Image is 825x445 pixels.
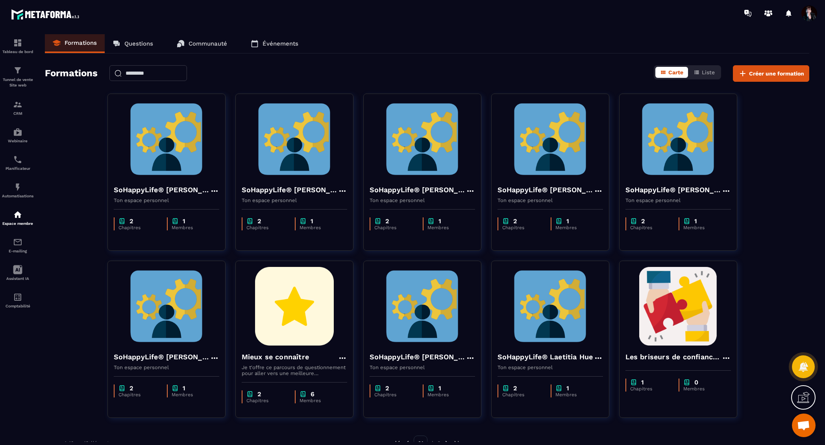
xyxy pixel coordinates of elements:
[257,217,261,225] p: 2
[118,217,126,225] img: chapter
[300,217,307,225] img: chapter
[694,379,698,386] p: 0
[370,100,475,178] img: formation-background
[374,384,381,392] img: chapter
[702,69,715,75] span: Liste
[438,217,441,225] p: 1
[370,267,475,346] img: formation-background
[300,398,339,403] p: Membres
[2,304,33,308] p: Comptabilité
[246,217,253,225] img: chapter
[2,121,33,149] a: automationsautomationsWebinaire
[13,66,22,75] img: formation
[183,384,185,392] p: 1
[502,225,543,230] p: Chapitres
[65,39,97,46] p: Formations
[749,70,804,77] span: Créer une formation
[300,390,307,398] img: chapter
[566,217,569,225] p: 1
[118,392,159,397] p: Chapitres
[513,384,517,392] p: 2
[427,225,467,230] p: Membres
[502,384,509,392] img: chapter
[13,182,22,192] img: automations
[11,7,82,22] img: logo
[555,225,595,230] p: Membres
[107,261,235,428] a: formation-backgroundSoHappyLife® [PERSON_NAME]Ton espace personnelchapter2Chapitreschapter1Membres
[385,384,389,392] p: 2
[491,261,619,428] a: formation-backgroundSoHappyLife® Laetitia HueTon espace personnelchapter2Chapitreschapter1Membres
[246,390,253,398] img: chapter
[630,386,671,392] p: Chapitres
[498,100,603,178] img: formation-background
[427,217,435,225] img: chapter
[363,261,491,428] a: formation-backgroundSoHappyLife® [PERSON_NAME]Ton espace personnelchapter2Chapitreschapter1Membres
[2,221,33,226] p: Espace membre
[630,217,637,225] img: chapter
[2,32,33,60] a: formationformationTableau de bord
[114,267,219,346] img: formation-background
[172,217,179,225] img: chapter
[438,384,441,392] p: 1
[243,34,306,53] a: Événements
[107,94,235,261] a: formation-backgroundSoHappyLife® [PERSON_NAME]Ton espace personnelchapter2Chapitreschapter1Membres
[2,50,33,54] p: Tableau de bord
[114,184,210,195] h4: SoHappyLife® [PERSON_NAME]
[2,177,33,204] a: automationsautomationsAutomatisations
[118,225,159,230] p: Chapitres
[242,100,347,178] img: formation-background
[172,392,211,397] p: Membres
[374,217,381,225] img: chapter
[370,364,475,370] p: Ton espace personnel
[311,217,313,225] p: 1
[385,217,389,225] p: 2
[683,386,723,392] p: Membres
[363,94,491,261] a: formation-backgroundSoHappyLife® [PERSON_NAME]Ton espace personnelchapter2Chapitreschapter1Membres
[105,34,161,53] a: Questions
[555,392,595,397] p: Membres
[2,111,33,116] p: CRM
[13,100,22,109] img: formation
[114,100,219,178] img: formation-background
[13,155,22,164] img: scheduler
[242,197,347,203] p: Ton espace personnel
[370,184,466,195] h4: SoHappyLife® [PERSON_NAME]
[311,390,314,398] p: 6
[683,225,723,230] p: Membres
[300,225,339,230] p: Membres
[2,60,33,94] a: formationformationTunnel de vente Site web
[498,184,594,195] h4: SoHappyLife® [PERSON_NAME]
[513,217,517,225] p: 2
[172,384,179,392] img: chapter
[118,384,126,392] img: chapter
[625,197,731,203] p: Ton espace personnel
[491,94,619,261] a: formation-backgroundSoHappyLife® [PERSON_NAME]Ton espace personnelchapter2Chapitreschapter1Membres
[242,184,338,195] h4: SoHappyLife® [PERSON_NAME]-Marine ALLEON
[374,392,415,397] p: Chapitres
[374,225,415,230] p: Chapitres
[498,197,603,203] p: Ton espace personnel
[2,139,33,143] p: Webinaire
[189,40,227,47] p: Communauté
[235,94,363,261] a: formation-backgroundSoHappyLife® [PERSON_NAME]-Marine ALLEONTon espace personnelchapter2Chapitres...
[630,225,671,230] p: Chapitres
[242,267,347,346] img: formation-background
[263,40,298,47] p: Événements
[498,267,603,346] img: formation-background
[2,166,33,171] p: Planificateur
[169,34,235,53] a: Communauté
[129,384,133,392] p: 2
[683,217,690,225] img: chapter
[13,237,22,247] img: email
[683,379,690,386] img: chapter
[114,197,219,203] p: Ton espace personnel
[114,364,219,370] p: Ton espace personnel
[502,217,509,225] img: chapter
[498,351,593,362] h4: SoHappyLife® Laetitia Hue
[625,351,721,362] h4: Les briseurs de confiance dans l'entreprise
[45,34,105,53] a: Formations
[172,225,211,230] p: Membres
[668,69,683,75] span: Carte
[242,364,347,376] p: Je t'offre ce parcours de questionnement pour aller vers une meilleure connaissance de toi et de ...
[555,217,562,225] img: chapter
